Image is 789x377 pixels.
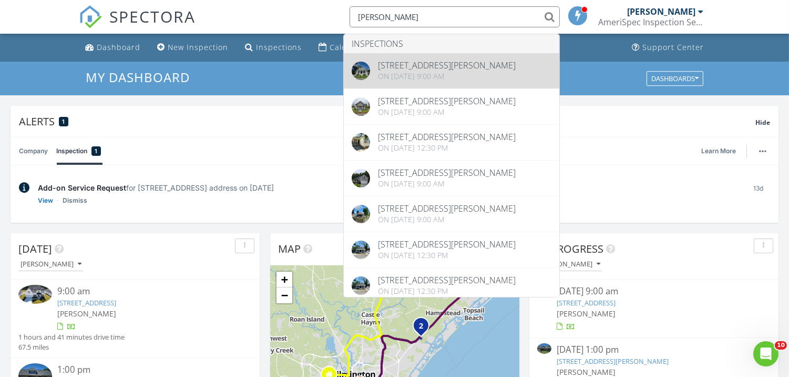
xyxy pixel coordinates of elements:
[18,257,84,272] button: [PERSON_NAME]
[557,356,669,366] a: [STREET_ADDRESS][PERSON_NAME]
[57,285,232,298] div: 9:00 am
[153,38,232,57] a: New Inspection
[746,182,770,206] div: 13d
[314,38,370,57] a: Calendar
[352,97,370,116] img: cover.jpg
[537,343,551,354] img: 9356015%2Fcover_photos%2FjeM3qJ4t0OCvD7Y8Qal4%2Fsmall.jpg
[18,285,252,352] a: 9:00 am [STREET_ADDRESS] [PERSON_NAME] 1 hours and 41 minutes drive time 67.5 miles
[56,137,101,165] a: Inspection
[378,276,516,284] div: [STREET_ADDRESS][PERSON_NAME]
[330,42,365,52] div: Calendar
[642,42,704,52] div: Support Center
[378,287,516,295] div: On [DATE] 12:30 pm
[19,137,48,165] a: Company
[109,5,196,27] span: SPECTORA
[651,75,699,82] div: Dashboards
[628,38,708,57] a: Support Center
[21,261,81,268] div: [PERSON_NAME]
[18,285,52,304] img: 9256608%2Fcover_photos%2FPVrKjswwvrMStJ3gxMng%2Fsmall.jpg
[378,240,516,249] div: [STREET_ADDRESS][PERSON_NAME]
[352,205,370,223] img: cover.jpg
[344,34,559,53] li: Inspections
[557,298,616,307] a: [STREET_ADDRESS]
[350,6,560,27] input: Search everything...
[539,261,600,268] div: [PERSON_NAME]
[57,309,116,319] span: [PERSON_NAME]
[537,242,603,256] span: In Progress
[378,61,516,70] div: [STREET_ADDRESS][PERSON_NAME]
[378,72,516,81] div: On [DATE] 9:00 am
[97,42,140,52] div: Dashboard
[86,68,190,86] span: My Dashboard
[57,363,232,376] div: 1:00 pm
[63,195,87,206] a: Dismiss
[378,168,516,177] div: [STREET_ADDRESS][PERSON_NAME]
[276,287,292,303] a: Zoom out
[38,182,738,193] div: for [STREET_ADDRESS] address on [DATE]
[276,272,292,287] a: Zoom in
[557,285,751,298] div: [DATE] 9:00 am
[378,108,516,116] div: On [DATE] 9:00 am
[627,6,695,17] div: [PERSON_NAME]
[419,323,423,330] i: 2
[378,133,516,141] div: [STREET_ADDRESS][PERSON_NAME]
[352,276,370,295] img: cover.jpg
[378,215,516,224] div: On [DATE] 9:00 am
[63,118,65,125] span: 1
[95,146,98,156] span: 1
[352,62,370,80] img: 9126204%2Fcover_photos%2FUVDJUJCZl23xGb3Zj80P%2Foriginal.jpg
[79,5,102,28] img: The Best Home Inspection Software - Spectora
[378,251,516,260] div: On [DATE] 12:30 pm
[19,182,29,193] img: info-2c025b9f2229fc06645a.svg
[168,42,228,52] div: New Inspection
[775,341,787,350] span: 10
[378,180,516,188] div: On [DATE] 9:00 am
[598,17,703,27] div: AmeriSpec Inspection Services
[81,38,145,57] a: Dashboard
[19,114,755,128] div: Alerts
[755,118,770,127] span: Hide
[701,146,742,156] a: Learn More
[753,341,778,366] iframe: Intercom live chat
[378,144,516,152] div: On [DATE] 12:30 pm
[38,195,53,206] a: View
[378,97,516,105] div: [STREET_ADDRESS][PERSON_NAME]
[18,242,52,256] span: [DATE]
[352,133,370,152] img: cover.jpg
[38,183,126,192] span: Add-on Service Request
[759,150,766,152] img: ellipsis-632cfdd7c38ec3a7d453.svg
[537,257,602,272] button: [PERSON_NAME]
[57,298,116,307] a: [STREET_ADDRESS]
[256,42,302,52] div: Inspections
[18,332,125,342] div: 1 hours and 41 minutes drive time
[278,242,301,256] span: Map
[352,169,370,187] img: cover.jpg
[352,241,370,259] img: cover.jpg
[537,285,771,332] a: [DATE] 9:00 am [STREET_ADDRESS] [PERSON_NAME]
[79,14,196,36] a: SPECTORA
[378,204,516,213] div: [STREET_ADDRESS][PERSON_NAME]
[557,309,616,319] span: [PERSON_NAME]
[557,343,751,356] div: [DATE] 1:00 pm
[241,38,306,57] a: Inspections
[18,342,125,352] div: 67.5 miles
[421,325,427,332] div: 59 Bonaparte Street Lot 152,, Wilmington, NC 28411
[557,367,616,377] span: [PERSON_NAME]
[647,71,703,86] button: Dashboards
